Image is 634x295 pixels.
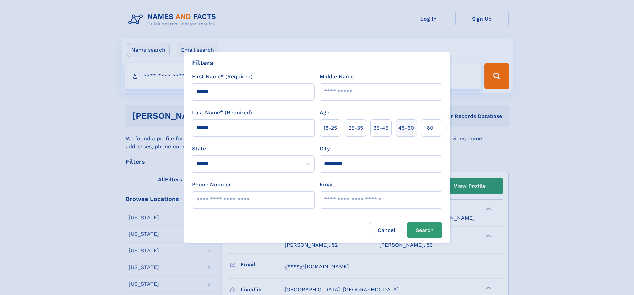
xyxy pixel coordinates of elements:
[192,109,252,117] label: Last Name* (Required)
[192,181,231,189] label: Phone Number
[323,124,337,132] span: 18‑25
[320,109,329,117] label: Age
[369,222,404,238] label: Cancel
[407,222,442,238] button: Search
[320,145,330,153] label: City
[427,124,437,132] span: 60+
[192,145,315,153] label: State
[398,124,414,132] span: 45‑60
[320,73,354,81] label: Middle Name
[192,58,213,68] div: Filters
[373,124,388,132] span: 35‑45
[192,73,253,81] label: First Name* (Required)
[348,124,363,132] span: 25‑35
[320,181,334,189] label: Email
